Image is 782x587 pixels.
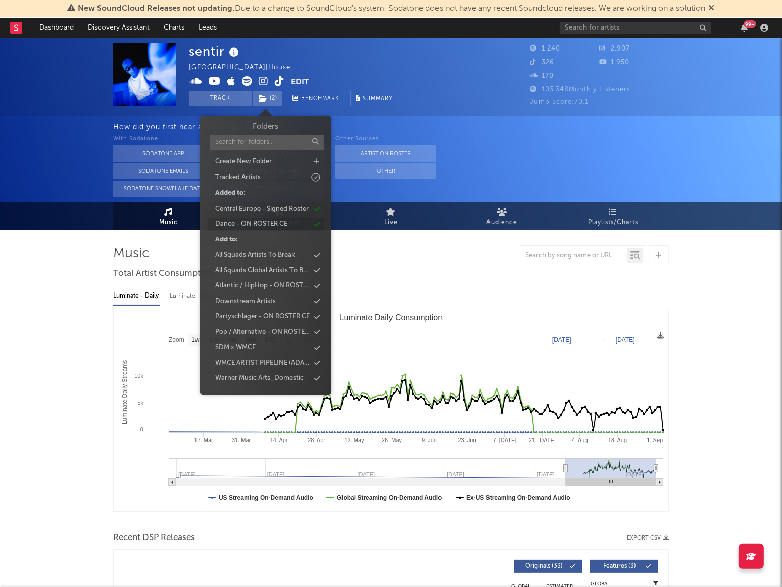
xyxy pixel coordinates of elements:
text: 9. Jun [422,437,437,443]
text: [DATE] [616,336,635,344]
input: Search for artists [560,22,711,34]
button: Edit [291,76,309,89]
input: Search for folders... [210,135,324,150]
div: Central Europe - Signed Roster [215,204,309,214]
a: Charts [157,18,191,38]
span: Recent DSP Releases [113,532,195,544]
svg: Luminate Daily Consumption [114,309,668,511]
span: ( 2 ) [252,91,282,106]
div: Downstream Artists [215,297,276,307]
div: Luminate - Weekly [170,287,223,305]
button: Export CSV [627,535,669,541]
div: Dance - ON ROSTER CE [215,219,287,229]
div: Other Sources [335,133,436,145]
text: Global Streaming On-Demand Audio [337,494,442,501]
a: Music [113,202,224,230]
button: Sodatone Snowflake Data [113,181,214,197]
text: Zoom [169,337,184,344]
button: Sodatone App [113,145,214,162]
span: 1.240 [530,45,560,52]
text: 5k [137,400,143,406]
text: Luminate Daily Streams [121,360,128,424]
span: Live [384,217,398,229]
span: 170 [530,73,554,79]
text: 17. Mar [194,437,214,443]
span: Summary [363,96,393,102]
div: How did you first hear about sentir ? [113,121,782,133]
span: Audience [487,217,518,229]
button: Track [189,91,252,106]
text: → [599,336,605,344]
a: Dashboard [32,18,81,38]
div: All Squads Artists To Break [215,250,295,260]
div: Tracked Artists [215,173,261,183]
span: Features ( 3 ) [597,563,643,569]
div: SDM x WMCE [215,343,256,353]
span: Jump Score: 70.1 [530,99,589,105]
div: Add to: [215,235,238,245]
div: Partyschlager - ON ROSTER CE [215,312,310,322]
button: Summary [350,91,398,106]
text: 7. [DATE] [493,437,517,443]
a: Leads [191,18,224,38]
div: Pop / Alternative - ON ROSTER CE [215,327,310,337]
a: Discovery Assistant [81,18,157,38]
div: All Squads Global Artists To Break [215,266,310,276]
text: 12. May [345,437,365,443]
a: Audience [447,202,558,230]
div: 99 + [744,20,756,28]
span: Playlists/Charts [589,217,639,229]
span: Benchmark [301,93,339,105]
div: With Sodatone [113,133,214,145]
div: Atlantic / HipHop - ON ROSTER CE [215,281,310,291]
text: 10k [134,373,143,379]
text: 1w [191,337,200,344]
span: 1.950 [600,59,630,66]
div: Added to: [215,188,246,199]
button: (2) [253,91,282,106]
div: sentir [189,43,241,60]
button: 99+ [741,24,748,32]
text: Ex-US Streaming On-Demand Audio [466,494,570,501]
text: Luminate Daily Consumption [339,313,443,322]
span: : Due to a change to SoundCloud's system, Sodatone does not have any recent Soundcloud releases. ... [78,5,706,13]
div: Warner Music Arts_International [215,389,310,399]
text: 21. [DATE] [529,437,556,443]
span: 2.907 [600,45,630,52]
span: Dismiss [709,5,715,13]
text: 14. Apr [270,437,288,443]
span: 103.348 Monthly Listeners [530,86,630,93]
text: 18. Aug [608,437,627,443]
text: 4. Aug [572,437,588,443]
text: 26. May [382,437,402,443]
span: New SoundCloud Releases not updating [78,5,233,13]
div: Luminate - Daily [113,287,160,305]
div: Create New Folder [215,157,272,167]
text: US Streaming On-Demand Audio [219,494,313,501]
text: 1. Sep [647,437,663,443]
div: Warner Music Arts_Domestic [215,373,304,383]
text: 23. Jun [458,437,476,443]
text: 28. Apr [308,437,325,443]
input: Search by song name or URL [520,252,627,260]
span: Music [160,217,178,229]
span: 326 [530,59,554,66]
button: Originals(33) [514,560,582,573]
button: Features(3) [590,560,658,573]
text: 0 [140,426,143,432]
button: Sodatone Emails [113,163,214,179]
span: Total Artist Consumption [113,268,213,280]
text: 31. Mar [232,437,251,443]
button: Other [335,163,436,179]
text: [DATE] [552,336,571,344]
div: [GEOGRAPHIC_DATA] | House [189,62,302,74]
a: Playlists/Charts [558,202,669,230]
a: Benchmark [287,91,345,106]
div: WMCE ARTIST PIPELINE (ADA + A&R) [215,358,310,368]
span: Originals ( 33 ) [521,563,567,569]
button: Artist on Roster [335,145,436,162]
a: Live [335,202,447,230]
h3: Folders [253,121,278,133]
